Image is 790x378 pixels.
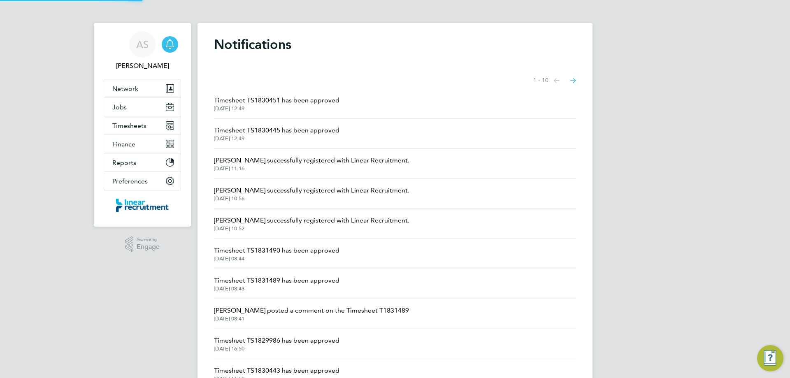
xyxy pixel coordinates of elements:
span: Network [112,85,138,93]
span: Reports [112,159,136,167]
a: Timesheet TS1830445 has been approved[DATE] 12:49 [214,125,339,142]
nav: Select page of notifications list [533,72,576,89]
h1: Notifications [214,36,576,53]
span: Timesheet TS1829986 has been approved [214,336,339,346]
button: Finance [104,135,181,153]
span: Engage [137,243,160,250]
a: [PERSON_NAME] successfully registered with Linear Recruitment.[DATE] 11:16 [214,155,409,172]
span: Timesheet TS1831490 has been approved [214,246,339,255]
span: [DATE] 08:41 [214,315,409,322]
a: Timesheet TS1830451 has been approved[DATE] 12:49 [214,95,339,112]
span: [PERSON_NAME] successfully registered with Linear Recruitment. [214,186,409,195]
span: [DATE] 10:52 [214,225,409,232]
span: Finance [112,140,135,148]
a: Timesheet TS1829986 has been approved[DATE] 16:50 [214,336,339,352]
span: Timesheets [112,122,146,130]
span: Timesheet TS1830451 has been approved [214,95,339,105]
span: [DATE] 12:49 [214,105,339,112]
span: Preferences [112,177,148,185]
span: 1 - 10 [533,77,548,85]
button: Jobs [104,98,181,116]
a: [PERSON_NAME] successfully registered with Linear Recruitment.[DATE] 10:56 [214,186,409,202]
span: [DATE] 16:50 [214,346,339,352]
span: [DATE] 11:16 [214,165,409,172]
span: Timesheet TS1830443 has been approved [214,366,339,376]
span: [PERSON_NAME] successfully registered with Linear Recruitment. [214,216,409,225]
button: Timesheets [104,116,181,135]
a: Powered byEngage [125,237,160,252]
a: [PERSON_NAME] posted a comment on the Timesheet T1831489[DATE] 08:41 [214,306,409,322]
a: AS[PERSON_NAME] [104,31,181,71]
button: Preferences [104,172,181,190]
button: Network [104,79,181,97]
nav: Main navigation [94,23,191,227]
span: [DATE] 12:49 [214,135,339,142]
span: [DATE] 08:43 [214,285,339,292]
span: Powered by [137,237,160,243]
span: AS [136,39,149,50]
span: Timesheet TS1831489 has been approved [214,276,339,285]
img: linearrecruitment-logo-retina.png [116,199,169,212]
span: [DATE] 08:44 [214,255,339,262]
span: [PERSON_NAME] posted a comment on the Timesheet T1831489 [214,306,409,315]
button: Engage Resource Center [757,345,783,371]
a: Timesheet TS1831489 has been approved[DATE] 08:43 [214,276,339,292]
span: [DATE] 10:56 [214,195,409,202]
a: Timesheet TS1831490 has been approved[DATE] 08:44 [214,246,339,262]
span: [PERSON_NAME] successfully registered with Linear Recruitment. [214,155,409,165]
span: Alyssa Smith [104,61,181,71]
a: Go to home page [104,199,181,212]
span: Timesheet TS1830445 has been approved [214,125,339,135]
span: Jobs [112,103,127,111]
button: Reports [104,153,181,172]
a: [PERSON_NAME] successfully registered with Linear Recruitment.[DATE] 10:52 [214,216,409,232]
